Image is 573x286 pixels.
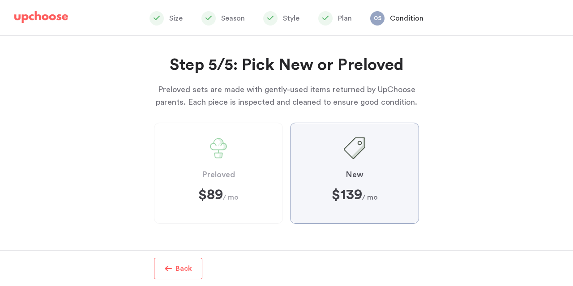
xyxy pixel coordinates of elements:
p: Season [221,13,245,24]
p: Plan [338,13,352,24]
p: Back [175,263,192,274]
a: UpChoose [14,11,68,27]
p: Condition [390,13,423,24]
span: New [346,170,363,180]
strong: $139 [332,188,362,202]
p: Size [169,13,183,24]
p: Preloved sets are made with gently-used items returned by UpChoose parents. Each piece is inspect... [154,83,419,108]
p: Style [283,13,299,24]
span: / mo [198,188,239,202]
button: Back [154,258,202,279]
span: Preloved [202,170,235,180]
strong: $89 [198,188,223,202]
span: 05 [370,11,385,26]
span: / mo [332,188,378,202]
h2: Step 5/5: Pick New or Preloved [154,55,419,76]
img: UpChoose [14,11,68,23]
